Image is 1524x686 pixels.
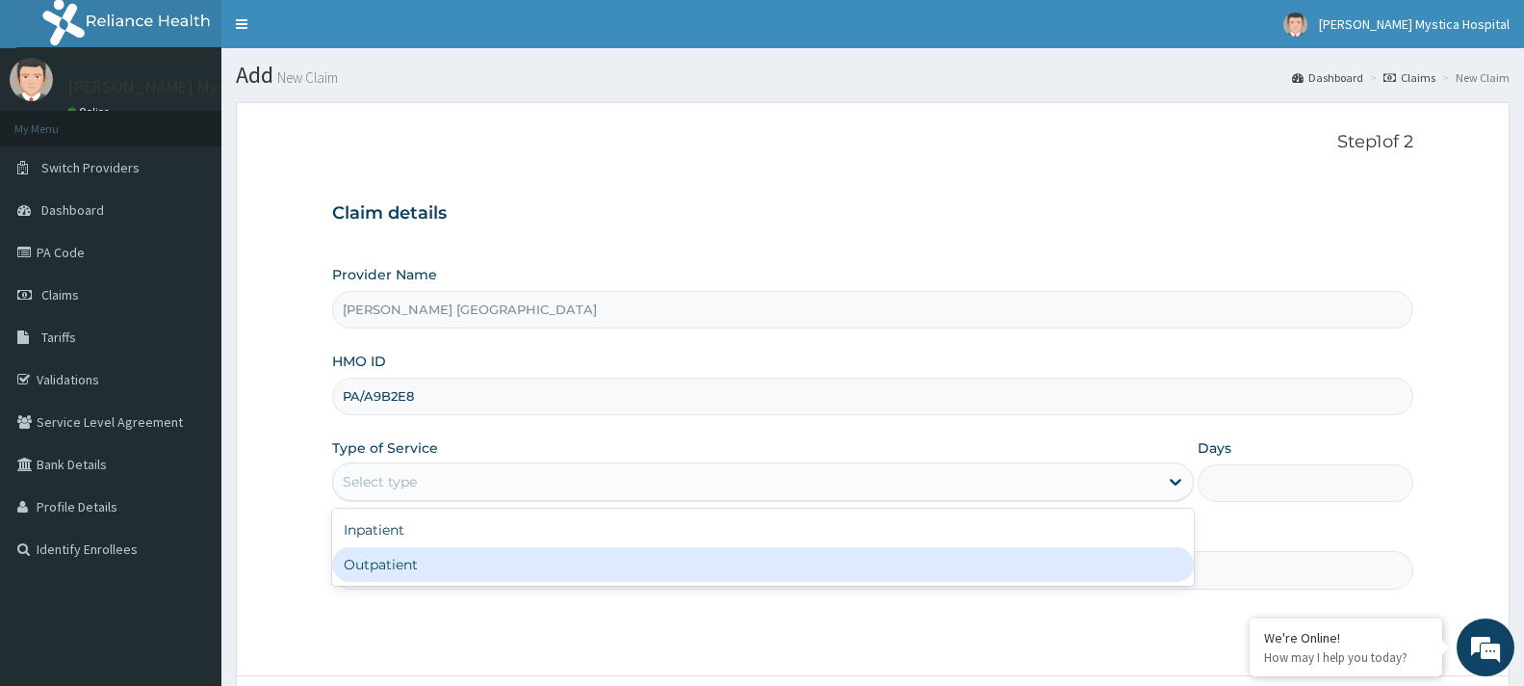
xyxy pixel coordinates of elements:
[67,105,114,119] a: Online
[236,63,1510,88] h1: Add
[1319,15,1510,33] span: [PERSON_NAME] Mystica Hospital
[41,286,79,303] span: Claims
[332,547,1194,582] div: Outpatient
[1264,629,1428,646] div: We're Online!
[332,513,1194,547] div: Inpatient
[1437,69,1510,86] li: New Claim
[332,265,437,284] label: Provider Name
[10,470,367,538] textarea: Type your message and hit 'Enter'
[316,10,362,56] div: Minimize live chat window
[1283,13,1307,37] img: User Image
[10,58,53,101] img: User Image
[100,108,323,133] div: Chat with us now
[67,78,322,95] p: [PERSON_NAME] Mystica Hospital
[343,472,417,491] div: Select type
[41,201,104,219] span: Dashboard
[41,329,76,346] span: Tariffs
[332,203,1413,224] h3: Claim details
[1292,69,1363,86] a: Dashboard
[1198,438,1231,458] label: Days
[332,352,386,371] label: HMO ID
[273,70,338,85] small: New Claim
[332,378,1413,415] input: Enter HMO ID
[41,159,140,176] span: Switch Providers
[1264,649,1428,666] p: How may I help you today?
[332,438,438,458] label: Type of Service
[332,132,1413,153] p: Step 1 of 2
[112,215,266,409] span: We're online!
[36,96,78,145] img: d_794563401_company_1708531726252_794563401
[1383,69,1435,86] a: Claims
